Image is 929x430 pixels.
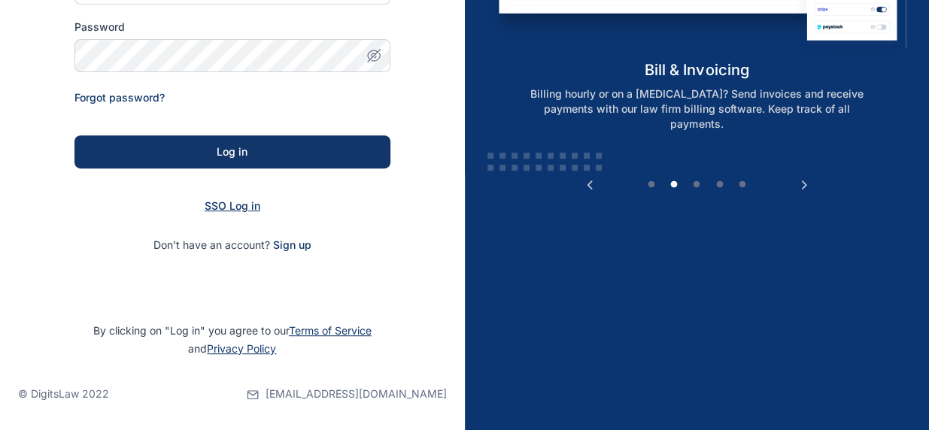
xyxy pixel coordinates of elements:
[488,59,906,80] h5: bill & invoicing
[74,91,165,104] a: Forgot password?
[504,86,889,132] p: Billing hourly or on a [MEDICAL_DATA]? Send invoices and receive payments with our law firm billi...
[689,177,704,192] button: 3
[205,199,260,212] a: SSO Log in
[273,238,311,251] a: Sign up
[18,322,447,358] p: By clicking on "Log in" you agree to our
[666,177,682,192] button: 2
[797,177,812,192] button: Next
[273,238,311,253] span: Sign up
[582,177,597,192] button: Previous
[644,177,659,192] button: 1
[207,342,276,355] a: Privacy Policy
[74,238,390,253] p: Don't have an account?
[74,135,390,168] button: Log in
[712,177,727,192] button: 4
[734,177,749,192] button: 5
[18,386,109,401] p: © DigitsLaw 2022
[247,358,447,430] a: [EMAIL_ADDRESS][DOMAIN_NAME]
[289,324,372,337] a: Terms of Service
[99,144,366,159] div: Log in
[266,386,447,401] span: [EMAIL_ADDRESS][DOMAIN_NAME]
[74,20,390,35] label: Password
[188,342,276,355] span: and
